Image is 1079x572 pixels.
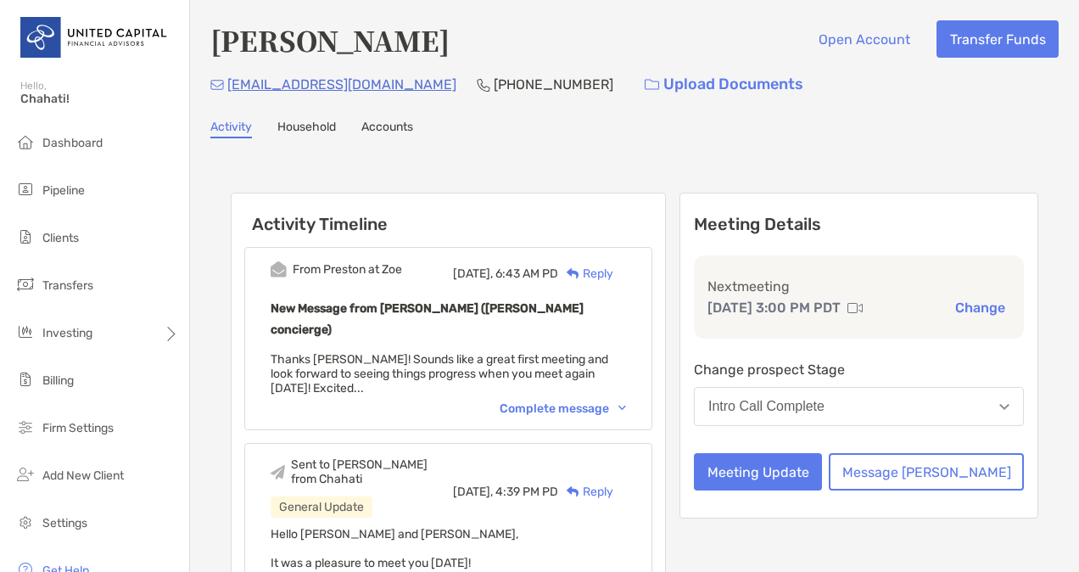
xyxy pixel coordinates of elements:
[500,401,626,416] div: Complete message
[293,262,402,277] div: From Preston at Zoe
[20,92,179,106] span: Chahati!
[232,193,665,234] h6: Activity Timeline
[805,20,923,58] button: Open Account
[42,373,74,388] span: Billing
[634,66,814,103] a: Upload Documents
[42,468,124,483] span: Add New Client
[950,299,1010,317] button: Change
[453,266,493,281] span: [DATE],
[42,231,79,245] span: Clients
[271,261,287,278] img: Event icon
[15,417,36,437] img: firm-settings icon
[495,266,558,281] span: 6:43 AM PD
[42,516,87,530] span: Settings
[361,120,413,138] a: Accounts
[829,453,1024,491] button: Message [PERSON_NAME]
[42,136,103,150] span: Dashboard
[453,485,493,499] span: [DATE],
[20,7,169,68] img: United Capital Logo
[15,227,36,247] img: clients icon
[15,464,36,485] img: add_new_client icon
[999,404,1009,410] img: Open dropdown arrow
[15,369,36,390] img: billing icon
[15,274,36,294] img: transfers icon
[271,465,285,479] img: Event icon
[210,80,224,90] img: Email Icon
[227,74,456,95] p: [EMAIL_ADDRESS][DOMAIN_NAME]
[707,297,841,318] p: [DATE] 3:00 PM PDT
[694,359,1024,380] p: Change prospect Stage
[42,326,92,340] span: Investing
[15,179,36,199] img: pipeline icon
[708,399,825,414] div: Intro Call Complete
[210,120,252,138] a: Activity
[707,276,1010,297] p: Next meeting
[567,486,579,497] img: Reply icon
[42,183,85,198] span: Pipeline
[618,406,626,411] img: Chevron icon
[210,20,450,59] h4: [PERSON_NAME]
[42,278,93,293] span: Transfers
[694,214,1024,235] p: Meeting Details
[15,132,36,152] img: dashboard icon
[42,421,114,435] span: Firm Settings
[558,483,613,501] div: Reply
[277,120,336,138] a: Household
[847,301,863,315] img: communication type
[477,78,490,92] img: Phone Icon
[494,74,613,95] p: [PHONE_NUMBER]
[271,496,372,518] div: General Update
[15,322,36,342] img: investing icon
[694,387,1024,426] button: Intro Call Complete
[558,265,613,283] div: Reply
[15,512,36,532] img: settings icon
[495,485,558,499] span: 4:39 PM PD
[694,453,822,491] button: Meeting Update
[271,352,608,395] span: Thanks [PERSON_NAME]! Sounds like a great first meeting and look forward to seeing things progres...
[567,268,579,279] img: Reply icon
[936,20,1059,58] button: Transfer Funds
[271,301,584,337] b: New Message from [PERSON_NAME] ([PERSON_NAME] concierge)
[645,79,659,91] img: button icon
[291,457,453,486] div: Sent to [PERSON_NAME] from Chahati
